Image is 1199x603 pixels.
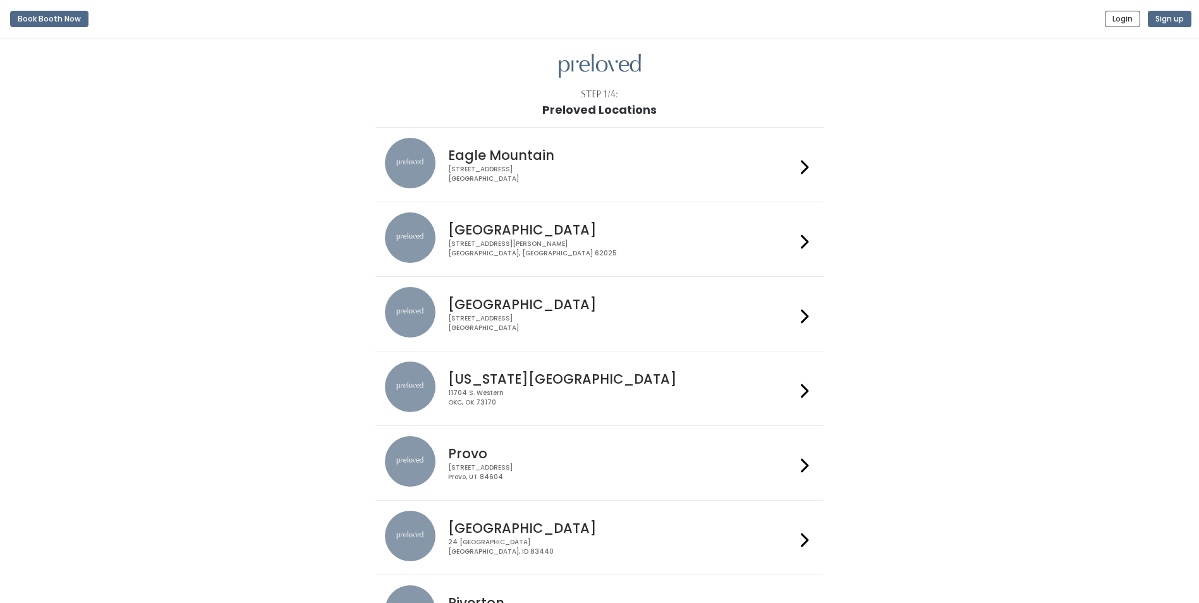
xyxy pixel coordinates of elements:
[448,521,796,535] h4: [GEOGRAPHIC_DATA]
[1105,11,1140,27] button: Login
[1148,11,1191,27] button: Sign up
[385,287,814,341] a: preloved location [GEOGRAPHIC_DATA] [STREET_ADDRESS][GEOGRAPHIC_DATA]
[448,148,796,162] h4: Eagle Mountain
[448,165,796,183] div: [STREET_ADDRESS] [GEOGRAPHIC_DATA]
[385,138,814,192] a: preloved location Eagle Mountain [STREET_ADDRESS][GEOGRAPHIC_DATA]
[385,212,814,266] a: preloved location [GEOGRAPHIC_DATA] [STREET_ADDRESS][PERSON_NAME][GEOGRAPHIC_DATA], [GEOGRAPHIC_D...
[559,54,641,78] img: preloved logo
[542,104,657,116] h1: Preloved Locations
[385,511,814,564] a: preloved location [GEOGRAPHIC_DATA] 24 [GEOGRAPHIC_DATA][GEOGRAPHIC_DATA], ID 83440
[448,297,796,312] h4: [GEOGRAPHIC_DATA]
[581,88,618,101] div: Step 1/4:
[448,538,796,556] div: 24 [GEOGRAPHIC_DATA] [GEOGRAPHIC_DATA], ID 83440
[448,463,796,482] div: [STREET_ADDRESS] Provo, UT 84604
[385,511,435,561] img: preloved location
[448,389,796,407] div: 11704 S. Western OKC, OK 73170
[448,314,796,332] div: [STREET_ADDRESS] [GEOGRAPHIC_DATA]
[385,362,814,415] a: preloved location [US_STATE][GEOGRAPHIC_DATA] 11704 S. WesternOKC, OK 73170
[385,436,814,490] a: preloved location Provo [STREET_ADDRESS]Provo, UT 84604
[385,436,435,487] img: preloved location
[385,287,435,338] img: preloved location
[385,362,435,412] img: preloved location
[10,5,88,33] a: Book Booth Now
[10,11,88,27] button: Book Booth Now
[385,212,435,263] img: preloved location
[448,222,796,237] h4: [GEOGRAPHIC_DATA]
[385,138,435,188] img: preloved location
[448,372,796,386] h4: [US_STATE][GEOGRAPHIC_DATA]
[448,446,796,461] h4: Provo
[448,240,796,258] div: [STREET_ADDRESS][PERSON_NAME] [GEOGRAPHIC_DATA], [GEOGRAPHIC_DATA] 62025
